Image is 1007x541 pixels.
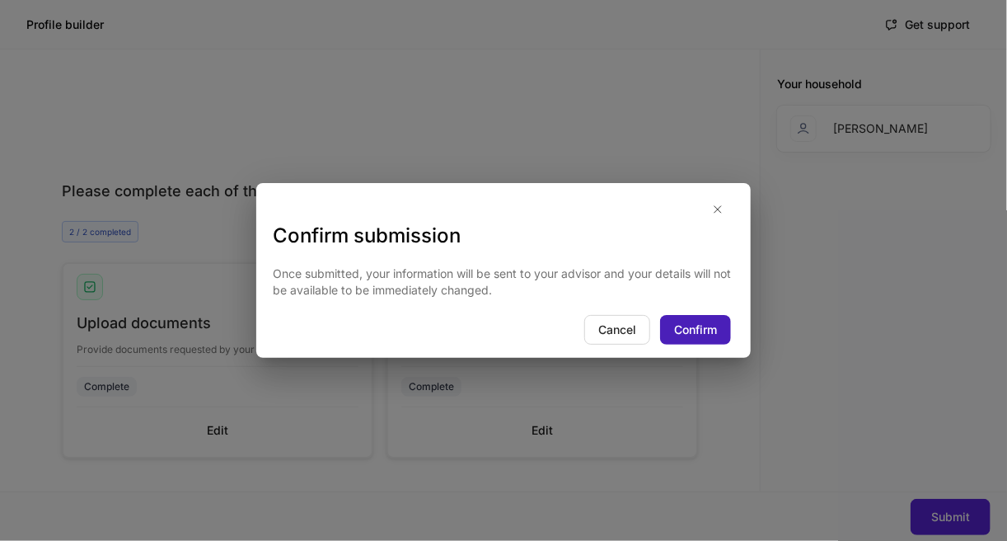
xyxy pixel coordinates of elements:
[674,322,717,338] div: Confirm
[584,315,650,345] button: Cancel
[273,266,734,299] p: Once submitted, your information will be sent to your advisor and your details will not be availa...
[273,223,734,249] h3: Confirm submission
[598,322,636,338] div: Cancel
[660,315,731,345] button: Confirm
